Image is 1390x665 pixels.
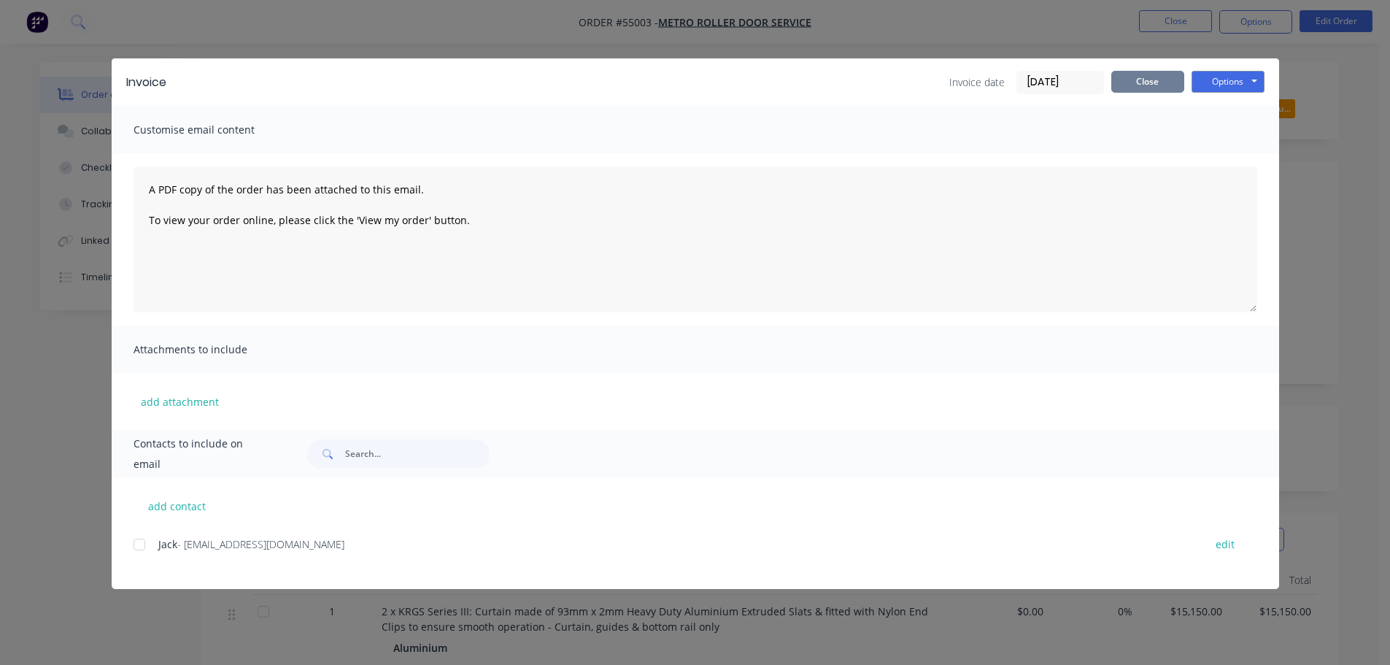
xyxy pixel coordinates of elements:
span: Invoice date [949,74,1005,90]
input: Search... [345,439,490,469]
span: Contacts to include on email [134,434,271,474]
span: - [EMAIL_ADDRESS][DOMAIN_NAME] [177,537,344,551]
button: edit [1207,534,1243,554]
span: Customise email content [134,120,294,140]
button: add contact [134,495,221,517]
span: Attachments to include [134,339,294,360]
button: Close [1111,71,1184,93]
textarea: A PDF copy of the order has been attached to this email. To view your order online, please click ... [134,166,1257,312]
button: Options [1192,71,1264,93]
span: Jack [158,537,177,551]
button: add attachment [134,391,226,412]
div: Invoice [126,74,166,91]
